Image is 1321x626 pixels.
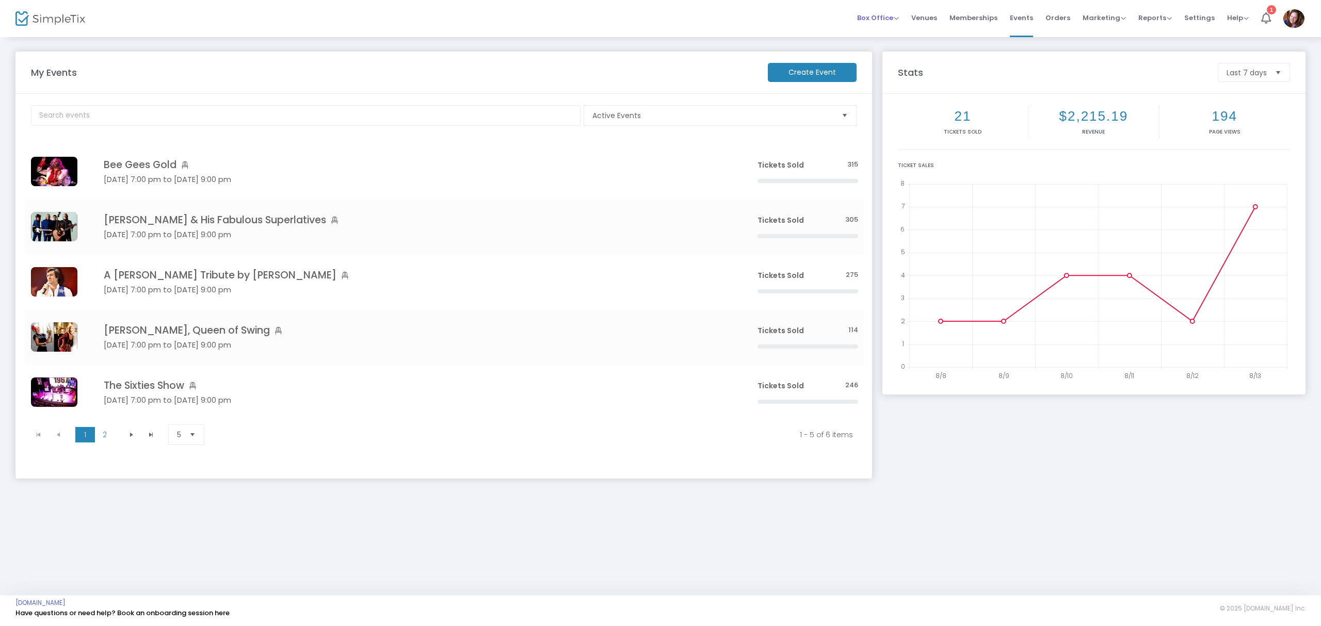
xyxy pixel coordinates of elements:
p: Revenue [1030,128,1156,136]
text: 5 [901,248,905,256]
span: Memberships [949,5,997,31]
span: Page 2 [95,427,115,442]
span: Go to the last page [147,431,155,439]
span: Settings [1184,5,1215,31]
p: Page Views [1162,128,1288,136]
text: 6 [900,225,905,234]
span: Tickets Sold [758,325,804,336]
kendo-pager-info: 1 - 5 of 6 items [223,430,853,440]
text: 1 [902,339,904,348]
img: 10-25-25GunhildCarlingWebsiteimage2500x325.jpg [31,322,77,352]
span: 114 [848,325,858,335]
m-panel-title: Stats [893,65,1213,79]
button: Select [1271,63,1285,81]
span: Go to the next page [122,427,141,442]
span: 305 [845,215,858,225]
span: Tickets Sold [758,215,804,225]
h4: Bee Gees Gold [104,159,727,171]
h5: [DATE] 7:00 pm to [DATE] 9:00 pm [104,175,727,184]
div: 1 [1267,5,1276,14]
img: 11-15-25TheSixtiesShowWebsiteimagerevised500x325.jpg [31,377,77,407]
h5: [DATE] 7:00 pm to [DATE] 9:00 pm [104,340,727,350]
span: Go to the last page [141,427,161,442]
text: 7 [901,202,905,210]
h2: $2,215.19 [1030,108,1156,124]
span: Help [1227,13,1249,23]
h5: [DATE] 7:00 pm to [DATE] 9:00 pm [104,396,727,405]
text: 8/11 [1124,371,1134,380]
text: 3 [901,293,905,302]
span: Page 1 [75,427,95,442]
div: Ticket Sales [898,161,1290,169]
text: 2 [901,316,905,325]
h4: The Sixties Show [104,380,727,391]
span: Events [1010,5,1033,31]
img: 8-16-25BeeGeesGoldWebsiteimage500x325.jpg [31,157,77,186]
span: 5 [177,430,181,440]
p: Tickets sold [900,128,1026,136]
h4: [PERSON_NAME], Queen of Swing [104,324,727,336]
text: 8/8 [936,371,946,380]
span: Active Events [592,110,833,121]
span: Marketing [1083,13,1126,23]
h5: [DATE] 7:00 pm to [DATE] 9:00 pm [104,230,727,239]
span: Venues [911,5,937,31]
h2: 194 [1162,108,1288,124]
text: 8 [900,179,905,188]
span: Tickets Sold [758,381,804,391]
m-button: Create Event [768,63,857,82]
div: Data table [25,144,864,420]
text: 4 [901,270,905,279]
span: 275 [846,270,858,280]
button: Select [185,425,200,444]
h5: [DATE] 7:00 pm to [DATE] 9:00 pm [104,285,727,294]
text: 0 [901,362,905,371]
a: [DOMAIN_NAME] [15,599,66,607]
span: Tickets Sold [758,160,804,170]
img: 10-4-25KeithAllynnWebsiteimage500x325.jpg [31,267,77,296]
input: Search events [31,105,581,126]
span: Go to the next page [127,431,136,439]
span: Box Office [857,13,899,23]
text: 8/13 [1249,371,1261,380]
span: Last 7 days [1227,68,1267,78]
span: 246 [845,381,858,390]
span: 315 [847,160,858,170]
text: 8/10 [1060,371,1073,380]
m-panel-title: My Events [26,65,763,79]
a: Have questions or need help? Book an onboarding session here [15,608,230,618]
span: Reports [1138,13,1172,23]
img: 9-13-25MartyStuartWebsiteimage500x325.jpg [31,212,77,241]
span: © 2025 [DOMAIN_NAME] Inc. [1220,604,1306,613]
button: Select [837,106,852,125]
h4: A [PERSON_NAME] Tribute by [PERSON_NAME] [104,269,727,281]
text: 8/12 [1186,371,1199,380]
h2: 21 [900,108,1026,124]
span: Orders [1045,5,1070,31]
text: 8/9 [998,371,1009,380]
h4: [PERSON_NAME] & His Fabulous Superlatives [104,214,727,226]
span: Tickets Sold [758,270,804,281]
